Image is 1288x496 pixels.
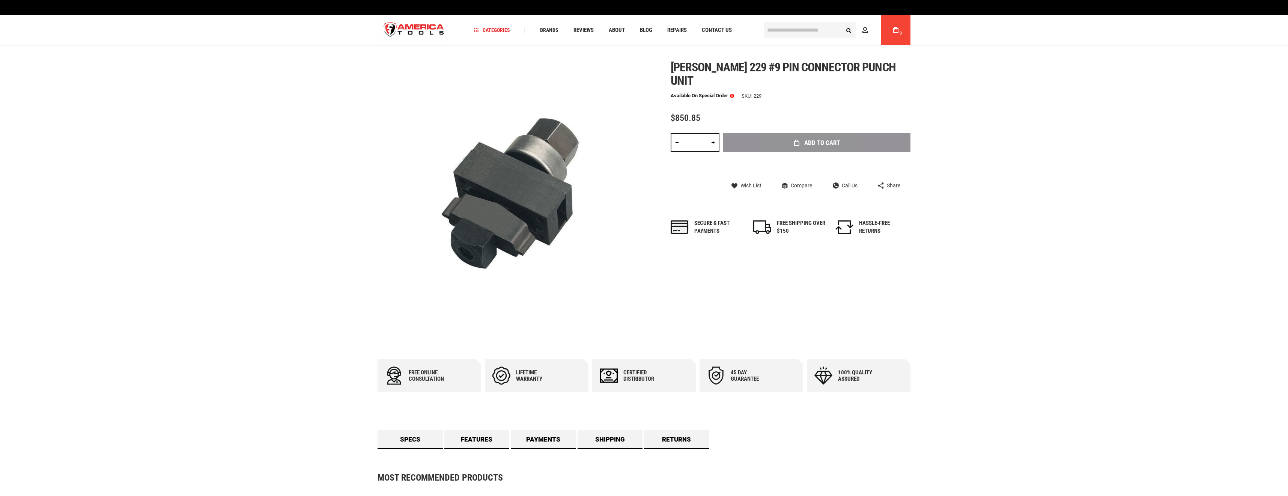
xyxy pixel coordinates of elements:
span: About [609,27,625,33]
p: Available on Special Order [671,93,734,98]
a: store logo [378,16,450,44]
img: payments [671,220,689,234]
a: Specs [378,430,443,449]
div: 229 [754,93,761,98]
span: Repairs [667,27,687,33]
a: Repairs [664,25,690,35]
div: Secure & fast payments [694,219,743,235]
div: FREE SHIPPING OVER $150 [777,219,826,235]
a: Categories [471,25,513,35]
a: Payments [511,430,576,449]
a: Compare [782,182,812,189]
a: Call Us [833,182,858,189]
a: Features [444,430,510,449]
span: Reviews [573,27,594,33]
span: Wish List [740,183,761,188]
span: $850.85 [671,113,700,123]
img: main product photo [378,60,644,327]
a: Blog [636,25,656,35]
img: America Tools [378,16,450,44]
span: [PERSON_NAME] 229 #9 pin connector punch unit [671,60,896,88]
a: Wish List [731,182,761,189]
div: 45 day Guarantee [731,369,776,382]
a: Reviews [570,25,597,35]
span: Blog [640,27,652,33]
span: Categories [474,27,510,33]
div: Free online consultation [409,369,454,382]
strong: SKU [742,93,754,98]
a: Returns [644,430,709,449]
a: About [605,25,628,35]
a: Contact Us [698,25,735,35]
span: Brands [540,27,558,33]
button: Search [841,23,856,37]
div: 100% quality assured [838,369,883,382]
a: Brands [537,25,562,35]
a: Shipping [578,430,643,449]
span: Compare [791,183,812,188]
img: returns [835,220,853,234]
span: 0 [900,31,902,35]
div: HASSLE-FREE RETURNS [859,219,908,235]
a: 0 [889,15,903,45]
div: Certified Distributor [623,369,668,382]
div: Lifetime warranty [516,369,561,382]
span: Share [887,183,900,188]
img: shipping [753,220,771,234]
span: Contact Us [702,27,732,33]
strong: Most Recommended Products [378,473,884,482]
span: Call Us [842,183,858,188]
